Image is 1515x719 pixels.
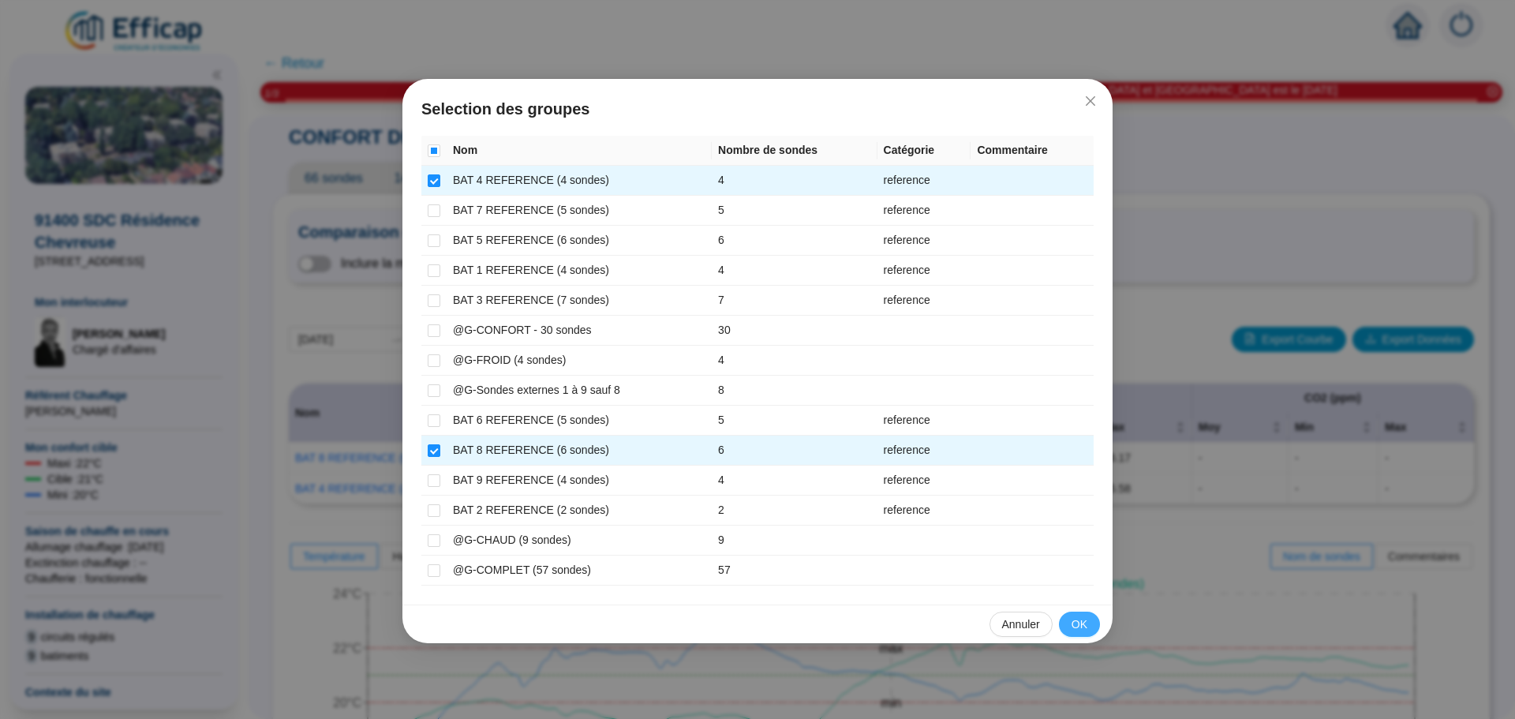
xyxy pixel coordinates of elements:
td: 8 [712,376,877,406]
td: reference [877,256,971,286]
button: OK [1059,612,1100,637]
th: Nom [447,136,712,166]
td: reference [877,196,971,226]
td: reference [877,406,971,436]
td: 5 [712,196,877,226]
td: BAT 9 REFERENCE (4 sondes) [447,466,712,496]
button: Close [1078,88,1103,114]
td: BAT 4 REFERENCE (4 sondes) [447,166,712,196]
td: reference [877,466,971,496]
td: reference [877,496,971,526]
td: 5 [712,406,877,436]
td: BAT 3 REFERENCE (7 sondes) [447,286,712,316]
td: 4 [712,166,877,196]
td: BAT 6 REFERENCE (5 sondes) [447,406,712,436]
td: reference [877,286,971,316]
span: OK [1072,616,1087,633]
td: 30 [712,316,877,346]
td: @G-COMPLET (57 sondes) [447,556,712,586]
td: @G-CHAUD (9 sondes) [447,526,712,556]
td: 2 [712,496,877,526]
td: BAT 2 REFERENCE (2 sondes) [447,496,712,526]
th: Commentaire [971,136,1094,166]
td: @G-CONFORT - 30 sondes [447,316,712,346]
span: Fermer [1078,95,1103,107]
td: reference [877,226,971,256]
span: Selection des groupes [421,98,1094,120]
button: Annuler [989,612,1053,637]
td: BAT 8 REFERENCE (6 sondes) [447,436,712,466]
td: 7 [712,286,877,316]
td: reference [877,436,971,466]
td: 4 [712,256,877,286]
td: reference [877,166,971,196]
span: Annuler [1002,616,1040,633]
td: 4 [712,346,877,376]
td: 6 [712,226,877,256]
th: Nombre de sondes [712,136,877,166]
td: BAT 7 REFERENCE (5 sondes) [447,196,712,226]
td: @G-FROID (4 sondes) [447,346,712,376]
td: 4 [712,466,877,496]
td: 57 [712,556,877,586]
td: 6 [712,436,877,466]
td: BAT 1 REFERENCE (4 sondes) [447,256,712,286]
th: Catégorie [877,136,971,166]
td: 9 [712,526,877,556]
td: @G-Sondes externes 1 à 9 sauf 8 [447,376,712,406]
span: close [1084,95,1097,107]
td: BAT 5 REFERENCE (6 sondes) [447,226,712,256]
